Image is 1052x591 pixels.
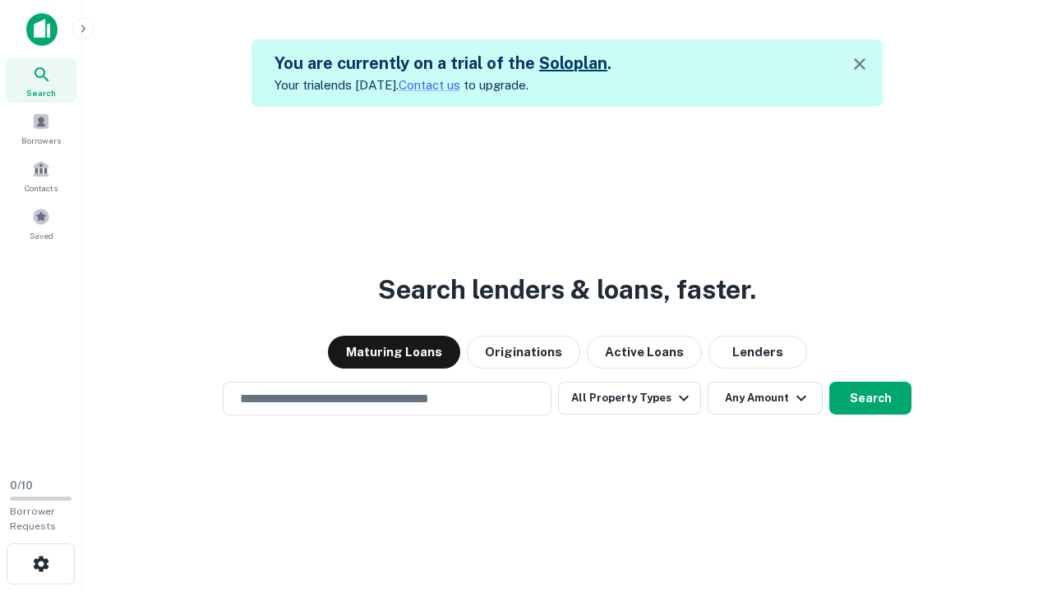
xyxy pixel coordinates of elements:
[970,460,1052,538] iframe: Chat Widget
[467,336,580,369] button: Originations
[26,86,56,99] span: Search
[328,336,460,369] button: Maturing Loans
[5,201,77,245] a: Saved
[558,382,701,415] button: All Property Types
[275,76,611,95] p: Your trial ends [DATE]. to upgrade.
[708,382,823,415] button: Any Amount
[5,58,77,103] a: Search
[10,506,56,532] span: Borrower Requests
[5,153,77,198] a: Contacts
[378,270,756,309] h3: Search lenders & loans, faster.
[25,181,58,195] span: Contacts
[5,106,77,150] a: Borrowers
[587,336,702,369] button: Active Loans
[275,51,611,76] h5: You are currently on a trial of the .
[539,53,607,73] a: Soloplan
[10,479,33,492] span: 0 / 10
[21,134,61,147] span: Borrowers
[708,336,807,369] button: Lenders
[30,229,53,242] span: Saved
[399,78,460,92] a: Contact us
[26,13,58,46] img: capitalize-icon.png
[829,382,911,415] button: Search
